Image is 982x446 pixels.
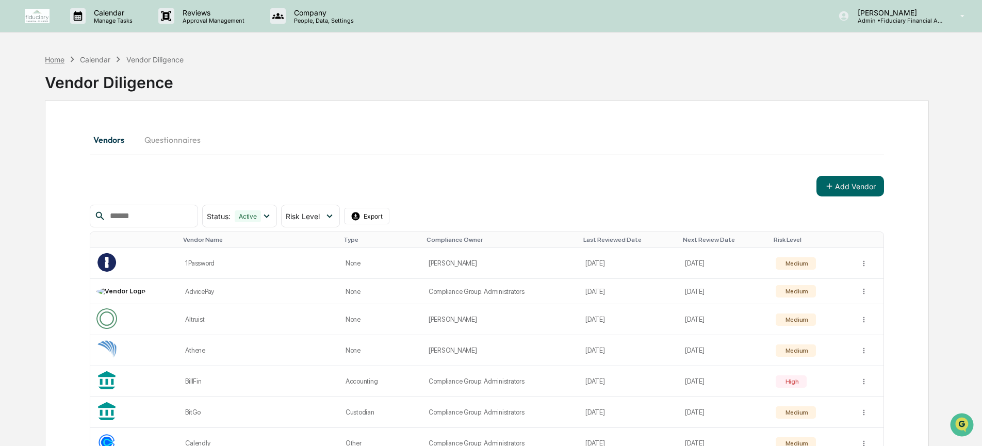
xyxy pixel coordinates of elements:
button: Export [344,208,389,224]
p: People, Data, Settings [286,17,359,24]
div: High [783,378,799,385]
td: Custodian [339,397,422,428]
td: [DATE] [579,335,679,366]
div: We're available if you need us! [35,89,130,97]
td: [DATE] [579,397,679,428]
a: 🔎Data Lookup [6,145,69,164]
td: None [339,335,422,366]
div: Toggle SortBy [774,236,849,243]
div: Toggle SortBy [427,236,575,243]
span: Pylon [103,175,125,183]
div: 1Password [185,259,333,267]
img: Vendor Logo [96,339,117,360]
td: [DATE] [679,397,770,428]
div: Active [235,210,261,222]
div: Toggle SortBy [583,236,675,243]
div: Medium [783,288,808,295]
td: Accounting [339,366,422,397]
button: Add Vendor [816,176,884,196]
td: Compliance Group: Administrators [422,397,579,428]
div: 🗄️ [75,131,83,139]
div: BillFin [185,377,333,385]
span: Risk Level [286,212,320,221]
td: None [339,279,422,304]
td: [DATE] [679,304,770,335]
p: How can we help? [10,22,188,38]
td: [PERSON_NAME] [422,304,579,335]
div: Athene [185,346,333,354]
span: Preclearance [21,130,67,140]
div: Vendor Diligence [126,55,184,64]
td: [DATE] [679,279,770,304]
div: Toggle SortBy [862,236,879,243]
p: Reviews [174,8,250,17]
span: Data Lookup [21,150,65,160]
div: Medium [783,409,808,416]
div: Medium [783,347,808,354]
div: Start new chat [35,79,169,89]
a: Powered byPylon [73,174,125,183]
td: [PERSON_NAME] [422,335,579,366]
td: Compliance Group: Administrators [422,279,579,304]
a: 🖐️Preclearance [6,126,71,144]
td: [PERSON_NAME] [422,248,579,279]
iframe: Open customer support [949,412,977,440]
img: Vendor Logo [96,252,117,273]
button: Vendors [90,127,136,152]
div: BitGo [185,408,333,416]
td: Compliance Group: Administrators [422,366,579,397]
div: Toggle SortBy [343,236,418,243]
td: None [339,304,422,335]
div: Toggle SortBy [99,236,175,243]
p: Admin • Fiduciary Financial Advisors [849,17,945,24]
span: Status : [207,212,231,221]
button: Start new chat [175,82,188,94]
span: Attestations [85,130,128,140]
div: 🔎 [10,151,19,159]
div: AdvicePay [185,288,333,295]
p: Manage Tasks [86,17,138,24]
img: 1746055101610-c473b297-6a78-478c-a979-82029cc54cd1 [10,79,29,97]
div: Altruist [185,316,333,323]
img: logo [25,9,50,23]
td: [DATE] [579,304,679,335]
td: [DATE] [679,366,770,397]
img: Vendor Logo [96,287,145,295]
div: 🖐️ [10,131,19,139]
td: [DATE] [579,366,679,397]
td: [DATE] [579,279,679,304]
td: [DATE] [679,248,770,279]
div: Medium [783,260,808,267]
p: Approval Management [174,17,250,24]
div: Home [45,55,64,64]
td: [DATE] [579,248,679,279]
p: [PERSON_NAME] [849,8,945,17]
img: Vendor Logo [96,308,117,329]
p: Company [286,8,359,17]
td: [DATE] [679,335,770,366]
div: Calendar [80,55,110,64]
p: Calendar [86,8,138,17]
div: Medium [783,316,808,323]
button: Questionnaires [136,127,209,152]
div: Toggle SortBy [183,236,335,243]
div: Vendor Diligence [45,65,929,92]
div: secondary tabs example [90,127,884,152]
td: None [339,248,422,279]
div: Toggle SortBy [683,236,765,243]
a: 🗄️Attestations [71,126,132,144]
